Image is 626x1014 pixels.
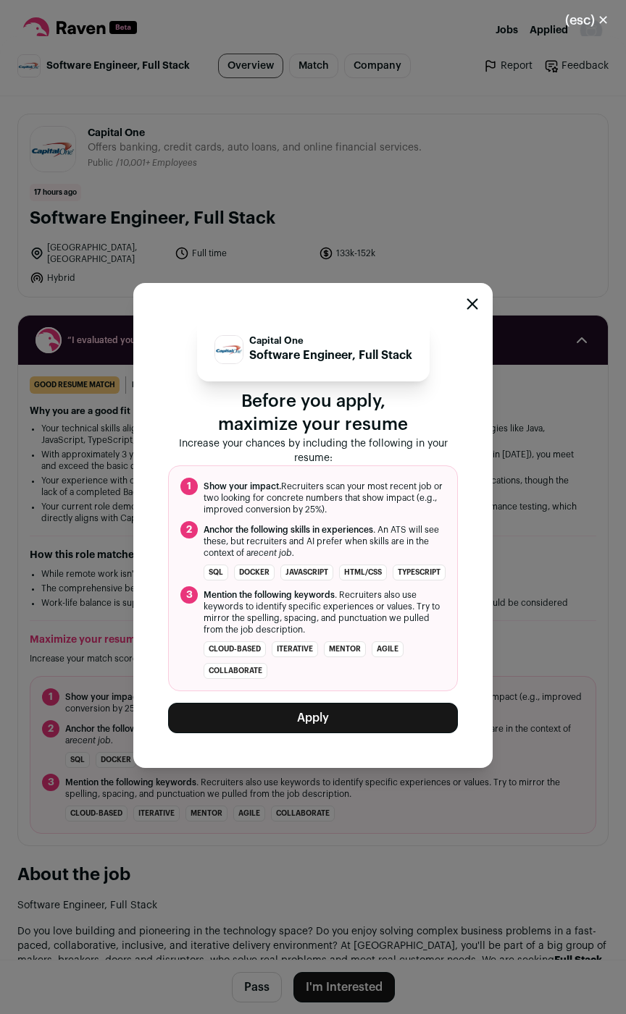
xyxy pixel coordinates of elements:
span: Mention the following keywords [204,591,335,599]
span: . An ATS will see these, but recruiters and AI prefer when skills are in the context of a [204,524,446,559]
span: 1 [180,478,198,495]
li: Docker [234,565,275,580]
i: recent job. [251,549,294,557]
img: 24b4cd1a14005e1eb0453b1a75ab48f7ab5ae425408ff78ab99c55fada566dcb.jpg [215,336,243,363]
li: TypeScript [393,565,446,580]
button: Close modal [467,298,478,310]
li: iterative [272,641,318,657]
button: Close modal [548,4,626,36]
li: cloud-based [204,641,266,657]
span: 3 [180,586,198,604]
li: HTML/CSS [339,565,387,580]
li: agile [372,641,404,657]
button: Apply [168,703,458,733]
li: mentor [324,641,366,657]
li: SQL [204,565,228,580]
p: Increase your chances by including the following in your resume: [168,436,458,465]
li: collaborate [204,663,267,679]
li: JavaScript [280,565,333,580]
p: Before you apply, maximize your resume [168,390,458,436]
span: 2 [180,521,198,538]
span: . Recruiters also use keywords to identify specific experiences or values. Try to mirror the spel... [204,589,446,635]
span: Anchor the following skills in experiences [204,525,373,534]
span: Show your impact. [204,482,281,491]
p: Capital One [249,335,412,347]
p: Software Engineer, Full Stack [249,347,412,364]
span: Recruiters scan your most recent job or two looking for concrete numbers that show impact (e.g., ... [204,481,446,515]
